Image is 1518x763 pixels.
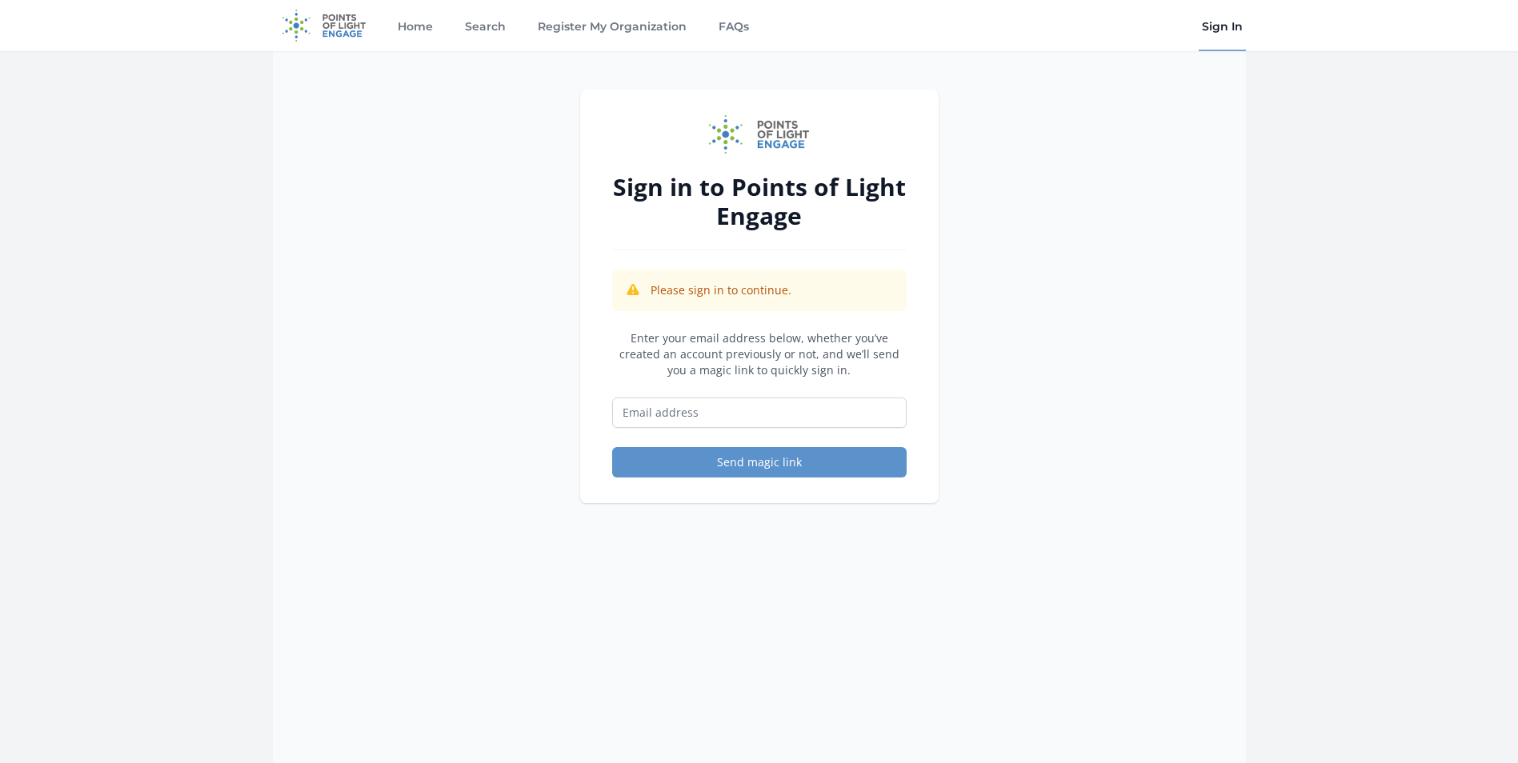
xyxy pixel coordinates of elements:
img: Points of Light Engage logo [709,115,810,154]
h2: Sign in to Points of Light Engage [612,173,907,230]
button: Send magic link [612,447,907,477]
p: Enter your email address below, whether you’ve created an account previously or not, and we’ll se... [612,330,907,378]
p: Please sign in to continue. [651,282,791,298]
input: Email address [612,397,907,428]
